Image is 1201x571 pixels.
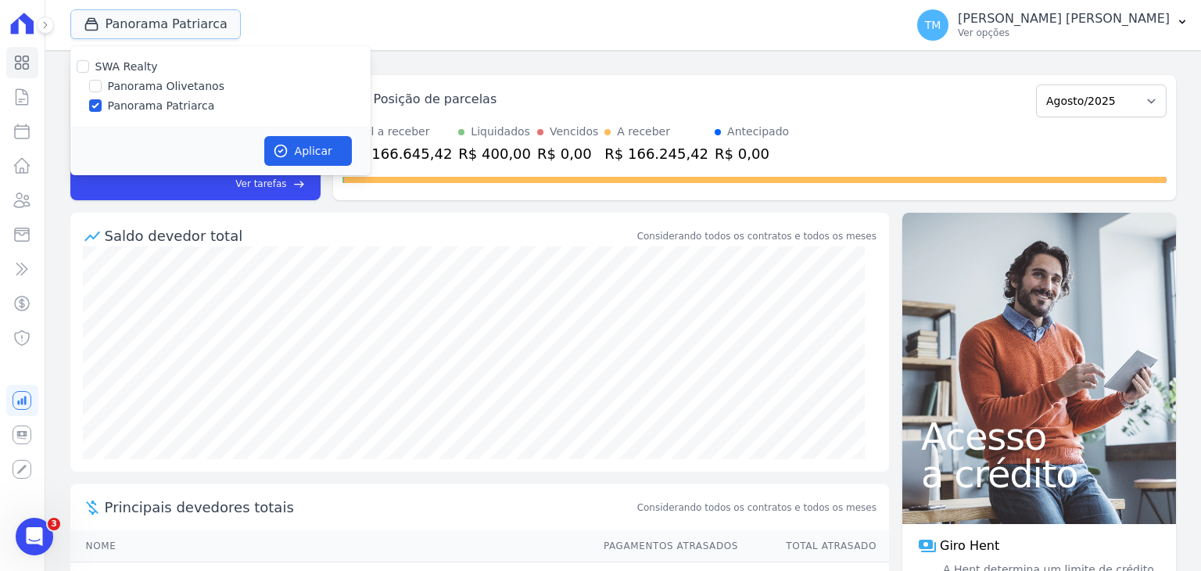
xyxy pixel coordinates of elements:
[105,497,634,518] span: Principais devedores totais
[958,27,1170,39] p: Ver opções
[921,418,1157,455] span: Acesso
[958,11,1170,27] p: [PERSON_NAME] [PERSON_NAME]
[163,177,304,191] a: Ver tarefas east
[349,143,453,164] div: R$ 166.645,42
[108,78,224,95] label: Panorama Olivetanos
[349,124,453,140] div: Total a receber
[235,177,286,191] span: Ver tarefas
[921,455,1157,493] span: a crédito
[16,518,53,555] iframe: Intercom live chat
[458,143,531,164] div: R$ 400,00
[293,178,305,190] span: east
[108,98,215,114] label: Panorama Patriarca
[940,537,999,555] span: Giro Hent
[264,136,352,166] button: Aplicar
[637,229,877,243] div: Considerando todos os contratos e todos os meses
[925,20,941,31] span: TM
[471,124,530,140] div: Liquidados
[637,501,877,515] span: Considerando todos os contratos e todos os meses
[70,530,589,562] th: Nome
[48,518,60,530] span: 3
[95,60,158,73] label: SWA Realty
[550,124,598,140] div: Vencidos
[604,143,708,164] div: R$ 166.245,42
[739,530,889,562] th: Total Atrasado
[617,124,670,140] div: A receber
[727,124,789,140] div: Antecipado
[374,90,497,109] div: Posição de parcelas
[537,143,598,164] div: R$ 0,00
[105,225,634,246] div: Saldo devedor total
[715,143,789,164] div: R$ 0,00
[905,3,1201,47] button: TM [PERSON_NAME] [PERSON_NAME] Ver opções
[70,9,241,39] button: Panorama Patriarca
[589,530,739,562] th: Pagamentos Atrasados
